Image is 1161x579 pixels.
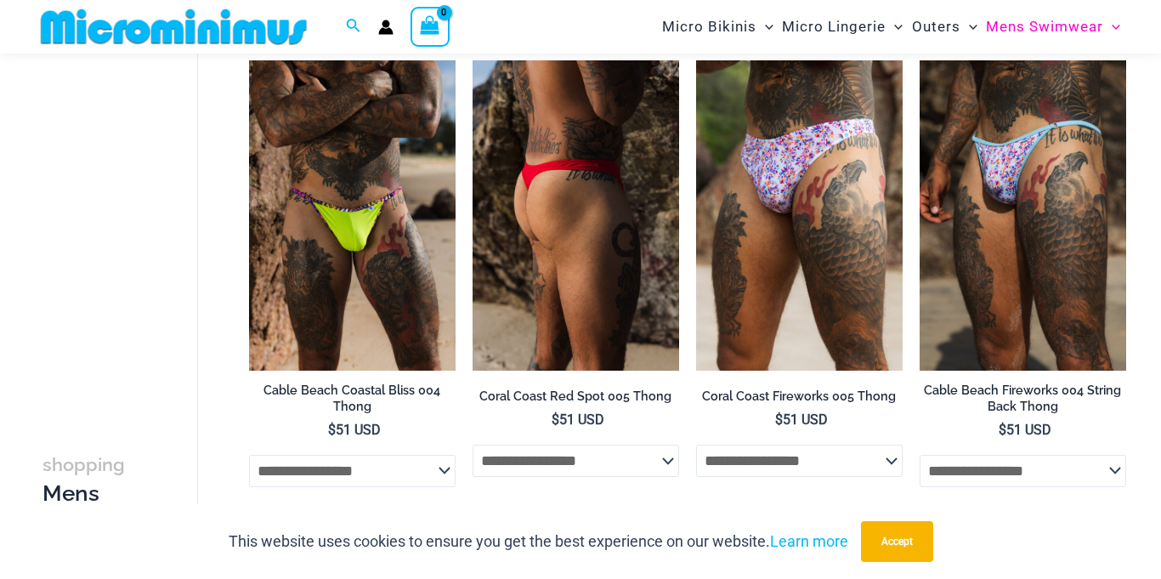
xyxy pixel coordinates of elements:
[920,60,1126,371] a: Cable Beach Fireworks 004 String Back Thong 06Cable Beach Fireworks 004 String Back Thong 07Cable...
[658,5,778,48] a: Micro BikinisMenu ToggleMenu Toggle
[912,5,960,48] span: Outers
[249,60,456,371] img: Cable Beach Coastal Bliss 004 Thong 04
[778,5,907,48] a: Micro LingerieMenu ToggleMenu Toggle
[920,383,1126,414] h2: Cable Beach Fireworks 004 String Back Thong
[473,60,679,371] a: Coral Coast Red Spot 005 Thong 11Coral Coast Red Spot 005 Thong 12Coral Coast Red Spot 005 Thong 12
[886,5,903,48] span: Menu Toggle
[986,5,1103,48] span: Mens Swimwear
[34,8,314,46] img: MM SHOP LOGO FLAT
[655,3,1127,51] nav: Site Navigation
[775,412,828,428] bdi: 51 USD
[770,532,848,550] a: Learn more
[662,5,756,48] span: Micro Bikinis
[696,60,903,371] img: Coral Coast Fireworks 005 Thong 01
[999,422,1051,438] bdi: 51 USD
[552,412,604,428] bdi: 51 USD
[908,5,982,48] a: OutersMenu ToggleMenu Toggle
[249,60,456,371] a: Cable Beach Coastal Bliss 004 Thong 04Cable Beach Coastal Bliss 004 Thong 05Cable Beach Coastal B...
[411,7,450,46] a: View Shopping Cart, empty
[229,529,848,554] p: This website uses cookies to ensure you get the best experience on our website.
[999,422,1006,438] span: $
[249,383,456,421] a: Cable Beach Coastal Bliss 004 Thong
[775,412,783,428] span: $
[696,389,903,411] a: Coral Coast Fireworks 005 Thong
[696,389,903,405] h2: Coral Coast Fireworks 005 Thong
[960,5,977,48] span: Menu Toggle
[861,521,933,562] button: Accept
[696,60,903,371] a: Coral Coast Fireworks 005 Thong 01Coral Coast Fireworks 005 Thong 02Coral Coast Fireworks 005 Tho...
[1103,5,1120,48] span: Menu Toggle
[756,5,773,48] span: Menu Toggle
[249,383,456,414] h2: Cable Beach Coastal Bliss 004 Thong
[982,5,1124,48] a: Mens SwimwearMenu ToggleMenu Toggle
[328,422,336,438] span: $
[378,20,394,35] a: Account icon link
[473,60,679,371] img: Coral Coast Red Spot 005 Thong 12
[473,389,679,411] a: Coral Coast Red Spot 005 Thong
[920,383,1126,421] a: Cable Beach Fireworks 004 String Back Thong
[42,450,138,565] h3: Mens Swim Briefs
[346,16,361,37] a: Search icon link
[42,57,195,397] iframe: TrustedSite Certified
[552,412,559,428] span: $
[328,422,381,438] bdi: 51 USD
[782,5,886,48] span: Micro Lingerie
[920,60,1126,371] img: Cable Beach Fireworks 004 String Back Thong 06
[42,454,125,475] span: shopping
[473,389,679,405] h2: Coral Coast Red Spot 005 Thong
